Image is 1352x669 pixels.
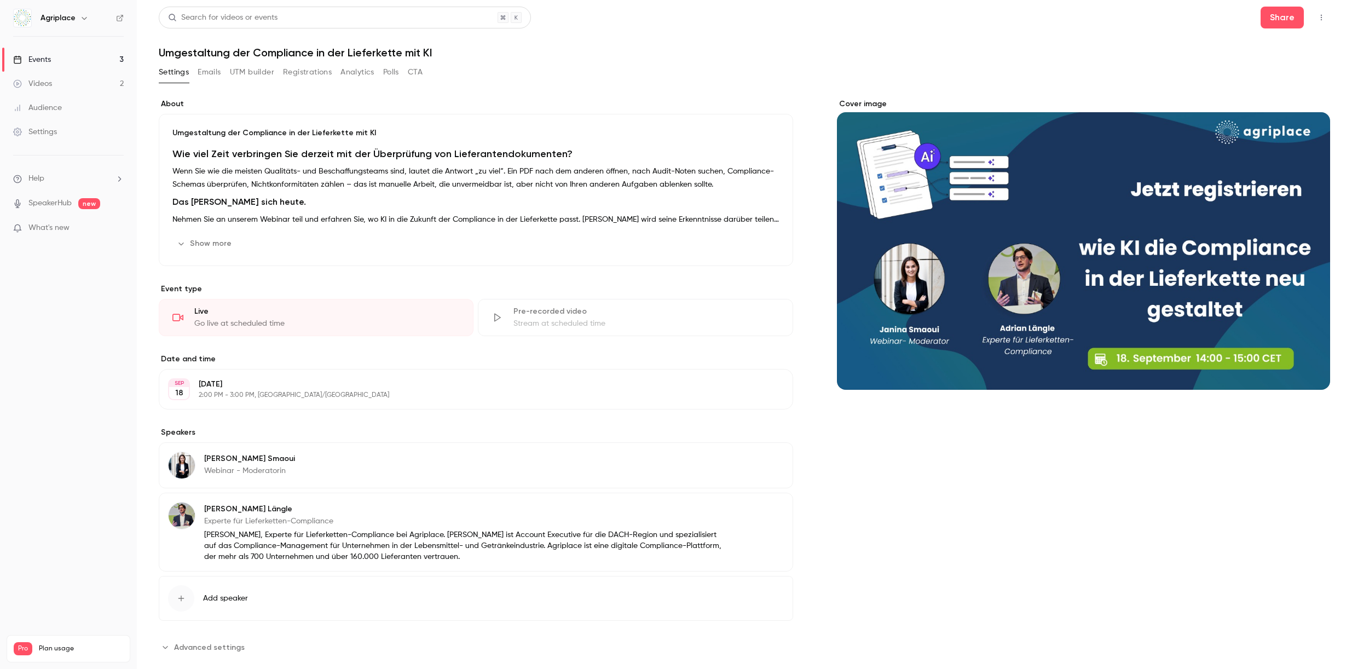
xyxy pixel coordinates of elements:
p: 18 [175,388,183,399]
p: [PERSON_NAME], Experte für Lieferketten-Compliance bei Agriplace. [PERSON_NAME] ist Account Execu... [204,529,722,562]
p: Webinar - Moderatorin [204,465,295,476]
li: help-dropdown-opener [13,173,124,184]
div: Pre-recorded videoStream at scheduled time [478,299,793,336]
img: Adrian Längle [169,503,195,529]
p: Event type [159,284,793,295]
span: Advanced settings [174,642,245,653]
button: Add speaker [159,576,793,621]
label: Cover image [837,99,1330,109]
div: Videos [13,78,52,89]
div: Adrian Längle[PERSON_NAME] LängleExperte für Lieferketten-Compliance[PERSON_NAME], Experte für Li... [159,493,793,572]
button: Show more [172,235,238,252]
button: Polls [383,64,399,81]
img: Janina Smaoui [169,452,195,478]
p: 2:00 PM - 3:00 PM, [GEOGRAPHIC_DATA]/[GEOGRAPHIC_DATA] [199,391,735,400]
div: Go live at scheduled time [194,318,460,329]
div: SEP [169,379,189,387]
button: Emails [198,64,221,81]
span: Add speaker [203,593,248,604]
h2: Das [PERSON_NAME] sich heute. [172,195,779,209]
span: new [78,198,100,209]
button: Analytics [340,64,374,81]
span: Pro [14,642,32,655]
span: What's new [28,222,70,234]
section: Cover image [837,99,1330,390]
img: Agriplace [14,9,31,27]
button: Advanced settings [159,638,251,656]
p: Nehmen Sie an unserem Webinar teil und erfahren Sie, wo KI in die Zukunft der Compliance in der L... [172,213,779,226]
label: Speakers [159,427,793,438]
div: Audience [13,102,62,113]
p: [DATE] [199,379,735,390]
h6: Agriplace [41,13,76,24]
div: Pre-recorded video [513,306,779,317]
p: [PERSON_NAME] Smaoui [204,453,295,464]
label: About [159,99,793,109]
div: Settings [13,126,57,137]
div: LiveGo live at scheduled time [159,299,473,336]
button: CTA [408,64,423,81]
p: Umgestaltung der Compliance in der Lieferkette mit KI [172,128,779,139]
button: Registrations [283,64,332,81]
button: Share [1261,7,1304,28]
p: Wenn Sie wie die meisten Qualitäts- und Beschaffungsteams sind, lautet die Antwort „zu viel“. Ein... [172,165,779,191]
a: SpeakerHub [28,198,72,209]
label: Date and time [159,354,793,365]
span: Plan usage [39,644,123,653]
p: [PERSON_NAME] Längle [204,504,722,515]
div: Events [13,54,51,65]
h1: Umgestaltung der Compliance in der Lieferkette mit KI [159,46,1330,59]
button: Settings [159,64,189,81]
h1: Wie viel Zeit verbringen Sie derzeit mit der Überprüfung von Lieferantendokumenten? [172,147,779,160]
div: Janina Smaoui[PERSON_NAME] SmaouiWebinar - Moderatorin [159,442,793,488]
button: UTM builder [230,64,274,81]
div: Live [194,306,460,317]
section: Advanced settings [159,638,793,656]
div: Search for videos or events [168,12,278,24]
div: Stream at scheduled time [513,318,779,329]
p: Experte für Lieferketten-Compliance [204,516,722,527]
span: Help [28,173,44,184]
